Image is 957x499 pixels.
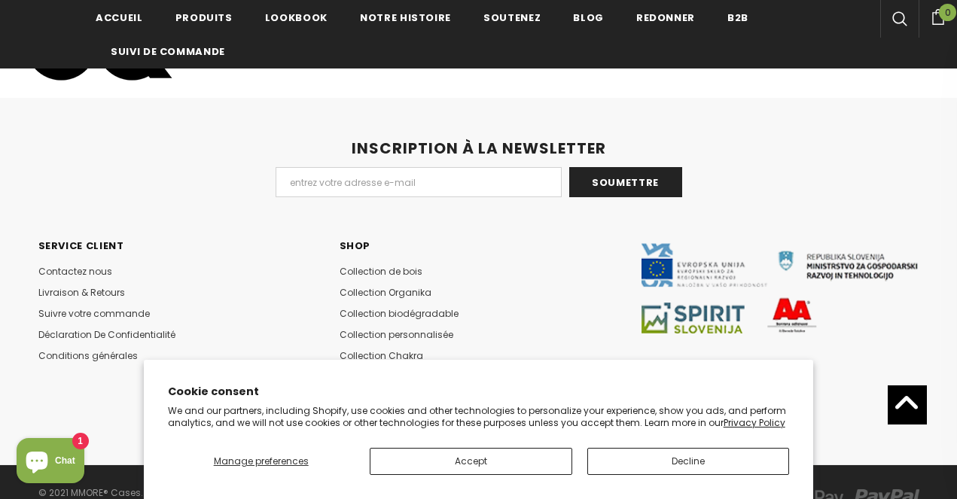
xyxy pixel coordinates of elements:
input: Email Address [276,167,562,197]
span: Accueil [96,11,143,25]
inbox-online-store-chat: Shopify online store chat [12,438,89,487]
span: Lookbook [265,11,328,25]
a: Livraison & Retours [38,282,125,303]
a: 0 [919,7,957,25]
span: Suivi de commande [111,44,225,59]
span: Contactez nous [38,265,112,278]
span: SHOP [340,239,371,253]
p: We and our partners, including Shopify, use cookies and other technologies to personalize your ex... [168,405,790,428]
span: Collection Organika [340,286,431,299]
input: Soumettre [569,167,682,197]
a: Collection personnalisée [340,324,453,345]
span: Collection de bois [340,265,422,278]
span: B2B [727,11,748,25]
span: Livraison & Retours [38,286,125,299]
span: 0 [939,4,956,21]
button: Accept [370,448,572,475]
a: Contactez nous [38,261,112,282]
span: Produits [175,11,233,25]
span: Collection biodégradable [340,307,459,320]
span: Collection personnalisée [340,328,453,341]
a: Javni Razpis [641,281,919,294]
a: Collection Chakra [340,345,423,367]
span: Redonner [636,11,695,25]
a: Privacy Policy [724,416,785,429]
span: Collection Chakra [340,349,423,362]
a: Suivi de commande [111,34,225,68]
button: Manage preferences [168,448,355,475]
img: Javni Razpis [641,243,919,333]
span: Notre histoire [360,11,451,25]
span: Suivre votre commande [38,307,150,320]
span: Conditions générales [38,349,138,362]
a: Conditions générales [38,345,138,367]
span: soutenez [483,11,541,25]
span: Blog [573,11,604,25]
button: Decline [587,448,790,475]
span: Service Client [38,239,124,253]
h2: Cookie consent [168,384,790,400]
a: Collection Organika [340,282,431,303]
span: Manage preferences [214,455,309,467]
span: Déclaration De Confidentialité [38,328,175,341]
a: Collection de bois [340,261,422,282]
a: Suivre votre commande [38,303,150,324]
a: Collection biodégradable [340,303,459,324]
span: INSCRIPTION À LA NEWSLETTER [352,138,606,159]
a: Déclaration De Confidentialité [38,324,175,345]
